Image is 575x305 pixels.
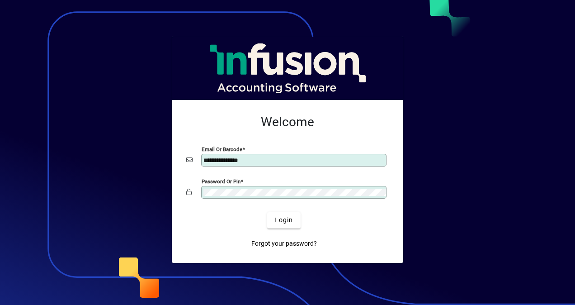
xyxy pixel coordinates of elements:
[186,114,389,130] h2: Welcome
[202,178,240,184] mat-label: Password or Pin
[248,236,320,252] a: Forgot your password?
[202,146,242,152] mat-label: Email or Barcode
[274,215,293,225] span: Login
[251,239,317,248] span: Forgot your password?
[267,212,300,229] button: Login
